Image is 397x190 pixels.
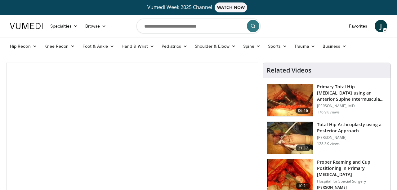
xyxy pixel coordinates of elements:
[375,20,387,32] a: J
[267,122,313,154] img: 286987_0000_1.png.150x105_q85_crop-smart_upscale.jpg
[215,2,248,12] span: WATCH NOW
[79,40,118,52] a: Foot & Ankle
[267,67,311,74] h4: Related Videos
[82,20,110,32] a: Browse
[317,84,387,102] h3: Primary Total Hip [MEDICAL_DATA] using an Anterior Supine Intermuscula…
[10,23,43,29] img: VuMedi Logo
[345,20,371,32] a: Favorites
[191,40,239,52] a: Shoulder & Elbow
[317,110,340,115] p: 176.9K views
[267,122,387,154] a: 21:37 Total Hip Arthroplasty using a Posterior Approach [PERSON_NAME] 128.3K views
[319,40,350,52] a: Business
[317,122,387,134] h3: Total Hip Arthroplasty using a Posterior Approach
[317,179,387,184] p: Hospital for Special Surgery
[136,19,261,33] input: Search topics, interventions
[317,104,387,108] p: [PERSON_NAME], MD
[317,141,340,146] p: 128.3K views
[239,40,264,52] a: Spine
[118,40,158,52] a: Hand & Wrist
[47,20,82,32] a: Specialties
[264,40,291,52] a: Sports
[296,145,310,151] span: 21:37
[158,40,191,52] a: Pediatrics
[317,185,387,190] p: [PERSON_NAME]
[291,40,319,52] a: Trauma
[317,135,387,140] p: [PERSON_NAME]
[317,159,387,178] h3: Proper Reaming and Cup Positioning in Primary [MEDICAL_DATA]
[41,40,79,52] a: Knee Recon
[296,108,310,114] span: 06:46
[267,84,313,116] img: 263423_3.png.150x105_q85_crop-smart_upscale.jpg
[296,183,310,189] span: 10:21
[6,40,41,52] a: Hip Recon
[267,84,387,117] a: 06:46 Primary Total Hip [MEDICAL_DATA] using an Anterior Supine Intermuscula… [PERSON_NAME], MD 1...
[11,2,386,12] a: Vumedi Week 2025 ChannelWATCH NOW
